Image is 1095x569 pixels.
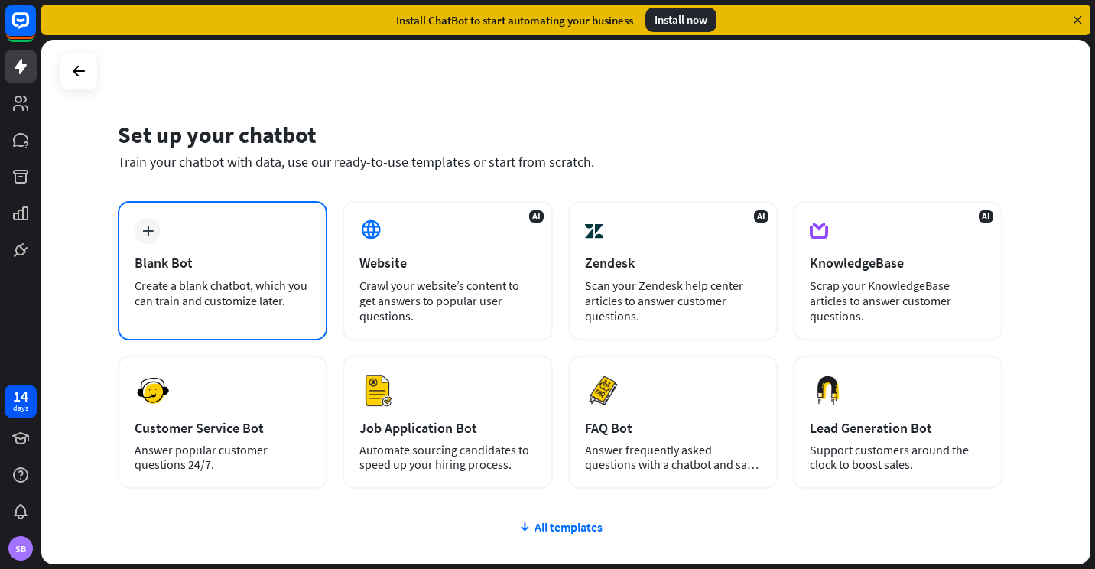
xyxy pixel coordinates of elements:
[13,403,28,414] div: days
[135,443,310,472] div: Answer popular customer questions 24/7.
[118,519,1002,535] div: All templates
[810,443,986,472] div: Support customers around the clock to boost sales.
[8,536,33,561] div: SB
[529,210,544,223] span: AI
[396,13,633,28] div: Install ChatBot to start automating your business
[979,210,993,223] span: AI
[359,278,535,324] div: Crawl your website’s content to get answers to popular user questions.
[810,254,986,271] div: KnowledgeBase
[810,278,986,324] div: Scrap your KnowledgeBase articles to answer customer questions.
[135,278,310,308] div: Create a blank chatbot, which you can train and customize later.
[142,226,154,236] i: plus
[118,120,1002,149] div: Set up your chatbot
[810,419,986,437] div: Lead Generation Bot
[754,210,768,223] span: AI
[645,8,716,32] div: Install now
[118,153,1002,171] div: Train your chatbot with data, use our ready-to-use templates or start from scratch.
[585,278,761,324] div: Scan your Zendesk help center articles to answer customer questions.
[5,385,37,418] a: 14 days
[13,389,28,403] div: 14
[359,419,535,437] div: Job Application Bot
[359,254,535,271] div: Website
[135,419,310,437] div: Customer Service Bot
[585,443,761,472] div: Answer frequently asked questions with a chatbot and save your time.
[359,443,535,472] div: Automate sourcing candidates to speed up your hiring process.
[585,254,761,271] div: Zendesk
[135,254,310,271] div: Blank Bot
[585,419,761,437] div: FAQ Bot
